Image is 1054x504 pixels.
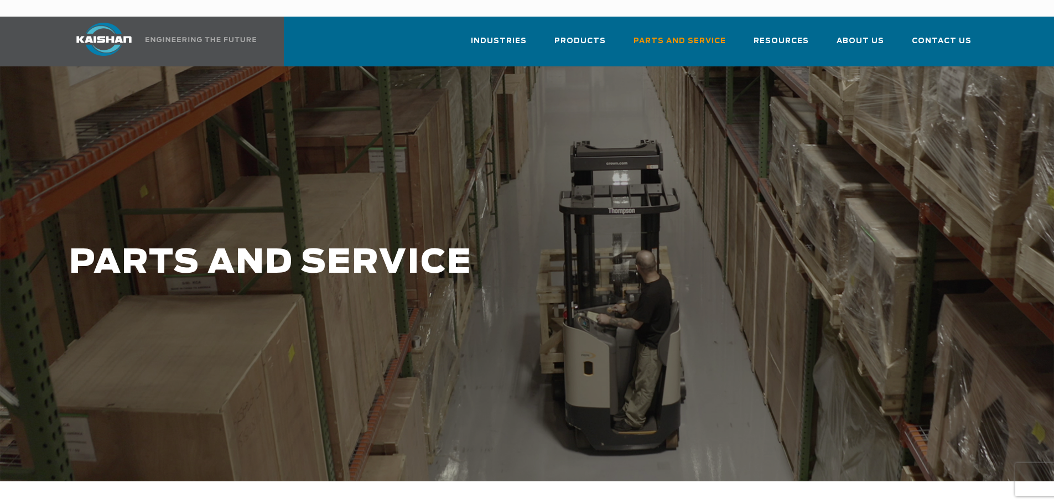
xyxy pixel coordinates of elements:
h1: PARTS AND SERVICE [69,245,830,282]
a: Contact Us [912,27,972,64]
a: Industries [471,27,527,64]
a: Kaishan USA [63,17,258,66]
span: About Us [837,35,884,48]
span: Resources [754,35,809,48]
span: Contact Us [912,35,972,48]
img: Engineering the future [146,37,256,42]
img: kaishan logo [63,23,146,56]
a: Resources [754,27,809,64]
span: Industries [471,35,527,48]
a: Parts and Service [634,27,726,64]
a: About Us [837,27,884,64]
span: Parts and Service [634,35,726,48]
span: Products [554,35,606,48]
a: Products [554,27,606,64]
